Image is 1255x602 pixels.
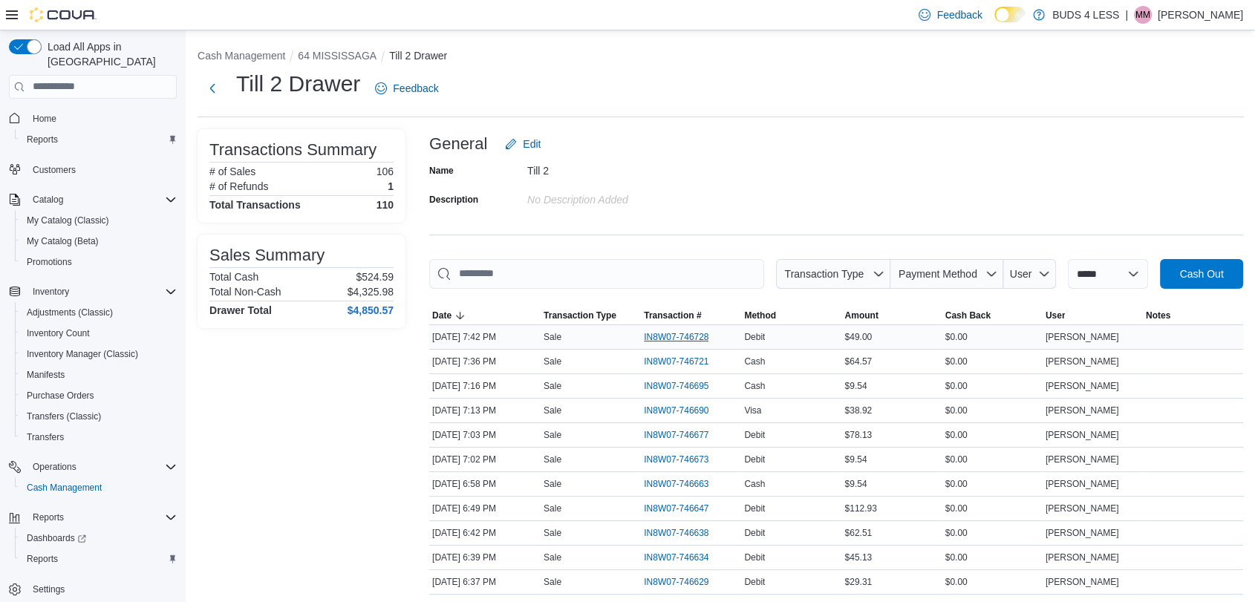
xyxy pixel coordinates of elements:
span: My Catalog (Classic) [27,215,109,226]
a: Cash Management [21,479,108,497]
span: Amount [844,310,878,321]
div: [DATE] 6:37 PM [429,573,541,591]
span: Promotions [27,256,72,268]
button: IN8W07-746690 [644,402,723,419]
h6: # of Refunds [209,180,268,192]
span: Home [27,109,177,128]
span: Reports [21,550,177,568]
button: My Catalog (Beta) [15,231,183,252]
p: Sale [544,503,561,514]
img: Cova [30,7,97,22]
h4: Drawer Total [209,304,272,316]
button: IN8W07-746663 [644,475,723,493]
span: Transfers [21,428,177,446]
span: [PERSON_NAME] [1046,380,1119,392]
span: MM [1135,6,1150,24]
p: Sale [544,405,561,416]
span: IN8W07-746663 [644,478,708,490]
div: [DATE] 6:49 PM [429,500,541,517]
span: Debit [744,552,765,563]
button: Customers [3,159,183,180]
h3: Transactions Summary [209,141,376,159]
div: [DATE] 7:02 PM [429,451,541,468]
span: Customers [33,164,76,176]
p: 1 [388,180,394,192]
span: Dashboards [27,532,86,544]
span: Edit [523,137,541,151]
div: $0.00 [942,524,1043,542]
span: Promotions [21,253,177,271]
p: Sale [544,552,561,563]
span: Feedback [393,81,438,96]
button: IN8W07-746677 [644,426,723,444]
p: Sale [544,527,561,539]
a: Settings [27,580,71,598]
button: Cash Out [1160,259,1243,289]
span: Transaction # [644,310,701,321]
button: Inventory [27,283,75,301]
p: 106 [376,166,394,177]
span: Cash Back [945,310,991,321]
span: Debit [744,527,765,539]
button: Settings [3,578,183,600]
span: Cash Management [21,479,177,497]
button: Inventory [3,281,183,302]
div: [DATE] 7:03 PM [429,426,541,444]
span: Cash [744,356,765,367]
button: Inventory Manager (Classic) [15,344,183,364]
span: Cash [744,478,765,490]
label: Name [429,165,454,177]
button: Reports [27,508,70,526]
a: Home [27,110,62,128]
div: [DATE] 6:42 PM [429,524,541,542]
span: Transfers (Classic) [21,408,177,425]
span: Settings [33,583,65,595]
span: Reports [27,134,58,145]
span: Visa [744,405,761,416]
div: $0.00 [942,573,1043,591]
button: Transaction Type [776,259,890,289]
span: [PERSON_NAME] [1046,429,1119,441]
h6: # of Sales [209,166,255,177]
span: $9.54 [844,478,867,490]
a: Dashboards [21,529,92,547]
a: Inventory Count [21,324,96,342]
button: Operations [3,457,183,477]
a: Reports [21,550,64,568]
span: $62.51 [844,527,872,539]
span: Payment Method [899,268,977,280]
a: My Catalog (Beta) [21,232,105,250]
div: Michael Mckay [1134,6,1152,24]
span: $49.00 [844,331,872,343]
span: Debit [744,576,765,588]
span: Cash [744,380,765,392]
span: Purchase Orders [27,390,94,402]
button: IN8W07-746629 [644,573,723,591]
div: Till 2 [527,159,726,177]
button: Adjustments (Classic) [15,302,183,323]
span: Manifests [27,369,65,381]
span: Method [744,310,776,321]
a: Promotions [21,253,78,271]
button: IN8W07-746721 [644,353,723,370]
button: Transaction # [641,307,741,324]
span: Transaction Type [544,310,616,321]
button: Transaction Type [541,307,641,324]
button: IN8W07-746728 [644,328,723,346]
span: Home [33,113,56,125]
span: Operations [33,461,76,473]
span: Transfers (Classic) [27,410,101,422]
span: Customers [27,160,177,179]
a: Transfers (Classic) [21,408,107,425]
div: $0.00 [942,549,1043,566]
button: Reports [15,129,183,150]
div: $0.00 [942,353,1043,370]
span: [PERSON_NAME] [1046,503,1119,514]
span: $29.31 [844,576,872,588]
button: User [1043,307,1143,324]
span: Purchase Orders [21,387,177,405]
span: [PERSON_NAME] [1046,576,1119,588]
p: $524.59 [356,271,394,283]
span: [PERSON_NAME] [1046,552,1119,563]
